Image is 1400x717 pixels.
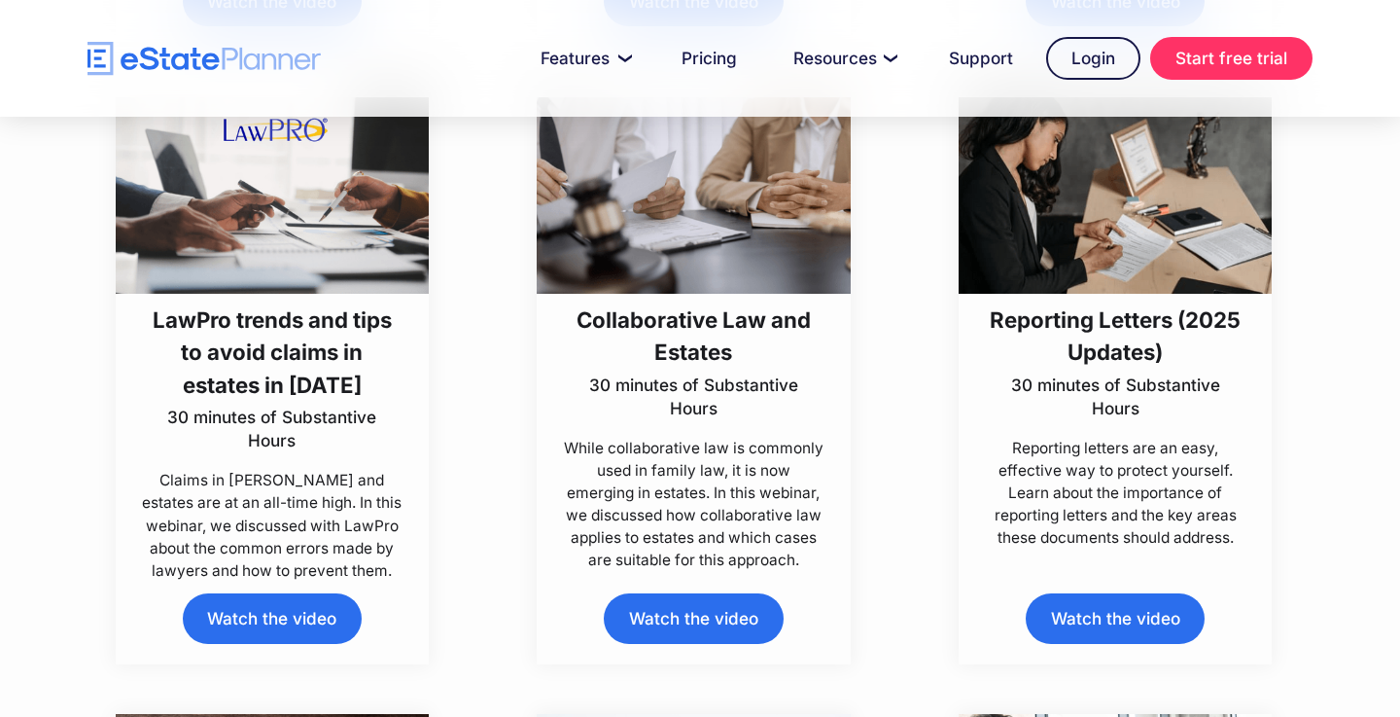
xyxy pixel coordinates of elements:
[604,593,783,643] a: Watch the video
[1046,37,1140,80] a: Login
[564,304,823,369] h3: Collaborative Law and Estates
[658,39,760,78] a: Pricing
[770,39,916,78] a: Resources
[87,42,321,76] a: home
[183,593,362,643] a: Watch the video
[1026,593,1205,643] a: Watch the video
[564,374,823,420] p: 30 minutes of Substantive Hours
[537,97,850,571] a: Collaborative Law and Estates30 minutes of Substantive HoursWhile collaborative law is commonly u...
[926,39,1036,78] a: Support
[959,97,1272,549] a: Reporting Letters (2025 Updates)30 minutes of Substantive HoursReporting letters are an easy, eff...
[517,39,648,78] a: Features
[142,469,402,582] p: Claims in [PERSON_NAME] and estates are at an all-time high. In this webinar, we discussed with L...
[116,97,429,582] a: LawPro trends and tips to avoid claims in estates in [DATE]30 minutes of Substantive HoursClaims ...
[142,304,402,401] h3: LawPro trends and tips to avoid claims in estates in [DATE]
[985,437,1244,550] p: Reporting letters are an easy, effective way to protect yourself. Learn about the importance of r...
[564,437,823,572] p: While collaborative law is commonly used in family law, it is now emerging in estates. In this we...
[985,304,1244,369] h3: Reporting Letters (2025 Updates)
[985,374,1244,420] p: 30 minutes of Substantive Hours
[142,406,402,452] p: 30 minutes of Substantive Hours
[1150,37,1312,80] a: Start free trial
